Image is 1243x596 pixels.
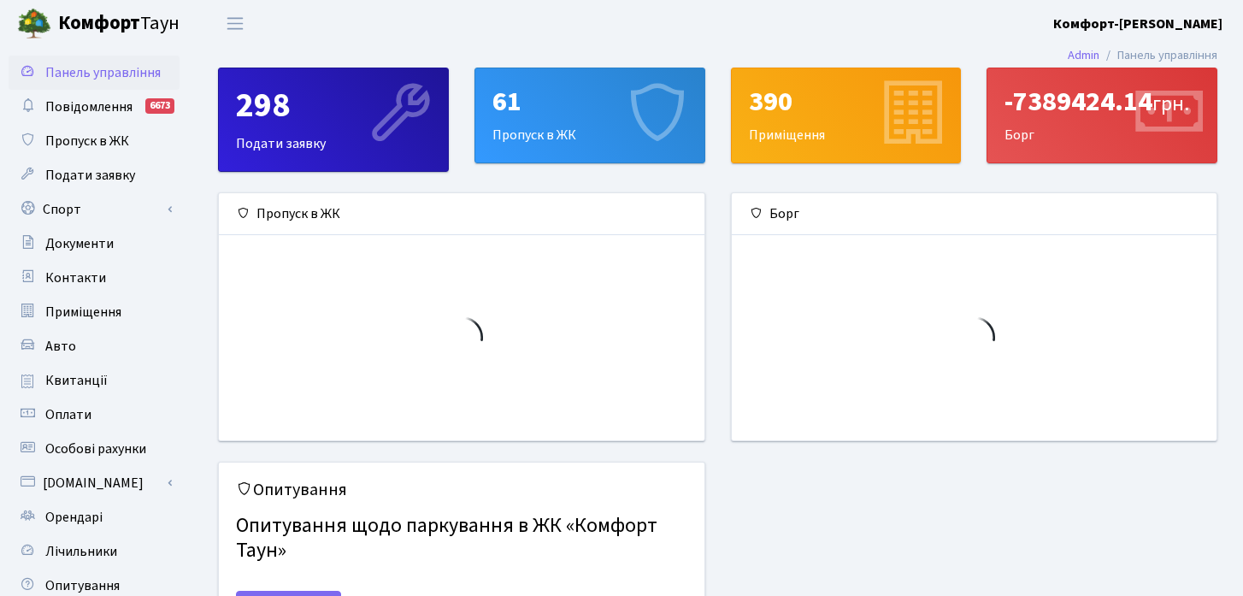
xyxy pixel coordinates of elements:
[9,158,180,192] a: Подати заявку
[9,398,180,432] a: Оплати
[9,432,180,466] a: Особові рахунки
[17,7,51,41] img: logo.png
[145,98,174,114] div: 6673
[475,68,704,162] div: Пропуск в ЖК
[732,68,961,162] div: Приміщення
[1099,46,1217,65] li: Панель управління
[45,542,117,561] span: Лічильники
[214,9,256,38] button: Переключити навігацію
[45,440,146,458] span: Особові рахунки
[9,261,180,295] a: Контакти
[9,192,180,227] a: Спорт
[987,68,1216,162] div: Борг
[45,166,135,185] span: Подати заявку
[492,86,687,118] div: 61
[45,303,121,322] span: Приміщення
[1042,38,1243,74] nav: breadcrumb
[9,295,180,329] a: Приміщення
[474,68,705,163] a: 61Пропуск в ЖК
[1004,86,1199,118] div: -7389424.14
[9,124,180,158] a: Пропуск в ЖК
[9,534,180,569] a: Лічильники
[236,507,687,570] h4: Опитування щодо паркування в ЖК «Комфорт Таун»
[9,500,180,534] a: Орендарі
[45,63,161,82] span: Панель управління
[219,68,448,171] div: Подати заявку
[9,227,180,261] a: Документи
[45,268,106,287] span: Контакти
[45,576,120,595] span: Опитування
[45,508,103,527] span: Орендарі
[236,480,687,500] h5: Опитування
[58,9,140,37] b: Комфорт
[1068,46,1099,64] a: Admin
[9,90,180,124] a: Повідомлення6673
[58,9,180,38] span: Таун
[45,132,129,150] span: Пропуск в ЖК
[749,86,944,118] div: 390
[9,56,180,90] a: Панель управління
[236,86,431,127] div: 298
[45,337,76,356] span: Авто
[45,234,114,253] span: Документи
[732,193,1217,235] div: Борг
[731,68,962,163] a: 390Приміщення
[218,68,449,172] a: 298Подати заявку
[9,466,180,500] a: [DOMAIN_NAME]
[45,97,133,116] span: Повідомлення
[9,363,180,398] a: Квитанції
[9,329,180,363] a: Авто
[45,405,91,424] span: Оплати
[45,371,108,390] span: Квитанції
[1053,14,1222,34] a: Комфорт-[PERSON_NAME]
[219,193,704,235] div: Пропуск в ЖК
[1053,15,1222,33] b: Комфорт-[PERSON_NAME]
